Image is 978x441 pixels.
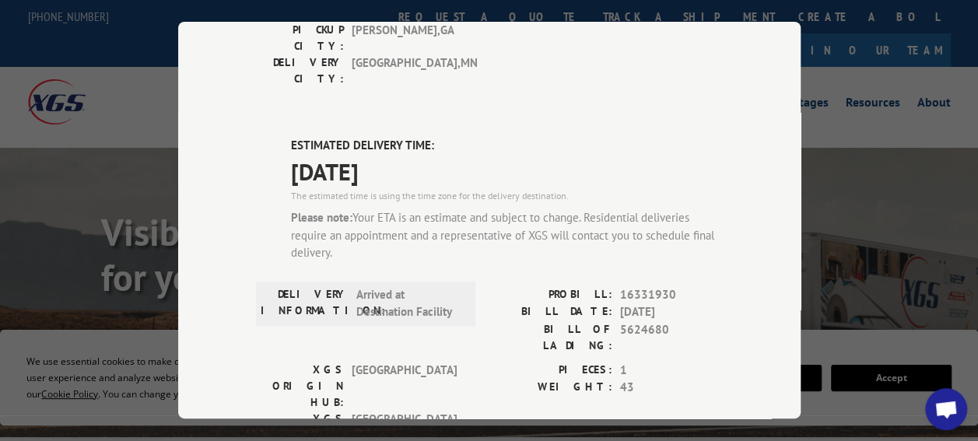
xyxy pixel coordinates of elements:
span: 16331930 [620,286,723,304]
strong: Please note: [291,210,352,225]
label: BILL DATE: [489,303,612,321]
label: PIECES: [489,362,612,380]
span: [GEOGRAPHIC_DATA] , MN [352,54,457,87]
span: 5624680 [620,321,723,354]
span: 1 [620,362,723,380]
span: Arrived at Destination Facility [356,286,461,321]
label: ESTIMATED DELIVERY TIME: [291,137,723,155]
label: WEIGHT: [489,379,612,397]
div: The estimated time is using the time zone for the delivery destination. [291,189,723,203]
span: [PERSON_NAME] , GA [352,22,457,54]
div: Open chat [925,388,967,430]
span: [DATE] [620,303,723,321]
label: PICKUP CITY: [256,22,344,54]
label: DELIVERY INFORMATION: [261,286,349,321]
div: Your ETA is an estimate and subject to change. Residential deliveries require an appointment and ... [291,209,723,262]
span: [DATE] [291,154,723,189]
span: 43 [620,379,723,397]
label: BILL OF LADING: [489,321,612,354]
span: [GEOGRAPHIC_DATA] [352,362,457,411]
label: DELIVERY CITY: [256,54,344,87]
label: PROBILL: [489,286,612,304]
label: XGS ORIGIN HUB: [256,362,344,411]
